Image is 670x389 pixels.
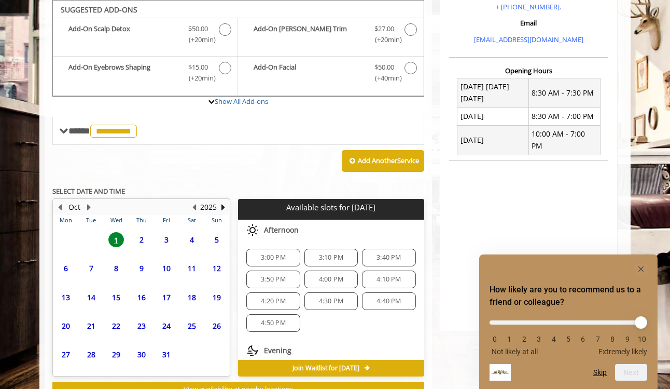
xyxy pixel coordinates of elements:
td: Select day22 [104,312,129,340]
li: 10 [637,335,647,343]
span: 16 [134,290,149,305]
div: 3:00 PM [246,249,300,266]
td: Select day11 [179,254,204,283]
button: Previous Month [55,202,64,213]
td: Select day29 [104,340,129,369]
button: Oct [68,202,80,213]
span: 19 [209,290,225,305]
span: (+40min ) [369,73,399,84]
span: 4:40 PM [376,297,401,305]
span: 6 [58,261,74,276]
span: 4:10 PM [376,275,401,284]
li: 6 [578,335,588,343]
td: Select day14 [78,283,103,311]
div: 4:40 PM [362,292,415,310]
button: Next question [615,364,647,381]
span: 9 [134,261,149,276]
th: Mon [53,215,78,225]
th: Wed [104,215,129,225]
p: Available slots for [DATE] [242,203,420,212]
span: 4:50 PM [261,319,285,327]
td: Select day19 [204,283,230,311]
li: 3 [534,335,544,343]
div: 3:50 PM [246,271,300,288]
span: 30 [134,347,149,362]
span: Join Waitlist for [DATE] [292,364,359,372]
span: 15 [108,290,124,305]
th: Fri [154,215,179,225]
span: 28 [83,347,99,362]
b: Add Another Service [358,156,419,165]
li: 9 [622,335,633,343]
span: $15.00 [188,62,208,73]
span: 5 [209,232,225,247]
span: 11 [184,261,200,276]
div: 4:10 PM [362,271,415,288]
td: 8:30 AM - 7:30 PM [528,78,600,108]
td: Select day16 [129,283,153,311]
td: Select day10 [154,254,179,283]
span: 3:10 PM [319,253,343,262]
span: 24 [159,318,174,333]
a: Show All Add-ons [215,97,268,106]
td: Select day6 [53,254,78,283]
div: 4:30 PM [304,292,358,310]
button: Next Year [219,202,227,213]
li: 4 [549,335,559,343]
td: Select day21 [78,312,103,340]
button: 2025 [200,202,217,213]
button: Previous Year [190,202,198,213]
li: 2 [519,335,529,343]
span: 3:00 PM [261,253,285,262]
span: 12 [209,261,225,276]
td: Select day20 [53,312,78,340]
span: 3 [159,232,174,247]
span: 13 [58,290,74,305]
a: [EMAIL_ADDRESS][DOMAIN_NAME] [474,35,583,44]
span: 31 [159,347,174,362]
span: (+20min ) [183,34,214,45]
span: 1 [108,232,124,247]
td: Select day28 [78,340,103,369]
img: afternoon slots [246,224,259,236]
b: SELECT DATE AND TIME [52,186,125,196]
span: 4:20 PM [261,297,285,305]
span: 3:40 PM [376,253,401,262]
span: 29 [108,347,124,362]
td: Select day8 [104,254,129,283]
td: Select day3 [154,225,179,254]
td: Select day30 [129,340,153,369]
h3: Opening Hours [449,67,608,74]
td: Select day9 [129,254,153,283]
td: Select day31 [154,340,179,369]
span: Not likely at all [492,347,538,356]
div: 3:40 PM [362,249,415,266]
a: + [PHONE_NUMBER]. [496,2,561,11]
button: Add AnotherService [342,150,424,172]
b: Add-On Facial [254,62,364,84]
h3: Email [452,19,606,26]
td: Select day13 [53,283,78,311]
li: 0 [490,335,500,343]
div: 4:00 PM [304,271,358,288]
span: 3:50 PM [261,275,285,284]
td: [DATE] [DATE] [DATE] [457,78,529,108]
span: (+20min ) [369,34,399,45]
span: 21 [83,318,99,333]
b: Add-On [PERSON_NAME] Trim [254,23,364,45]
span: $50.00 [374,62,394,73]
span: 14 [83,290,99,305]
img: evening slots [246,344,259,357]
td: Select day12 [204,254,230,283]
button: Next Month [85,202,93,213]
span: 4:00 PM [319,275,343,284]
span: Afternoon [264,226,299,234]
label: Add-On Beard Trim [243,23,418,48]
td: 10:00 AM - 7:00 PM [528,125,600,155]
label: Add-On Facial [243,62,418,86]
td: Select day27 [53,340,78,369]
b: Add-On Eyebrows Shaping [68,62,178,84]
th: Tue [78,215,103,225]
b: Add-On Scalp Detox [68,23,178,45]
div: 4:20 PM [246,292,300,310]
